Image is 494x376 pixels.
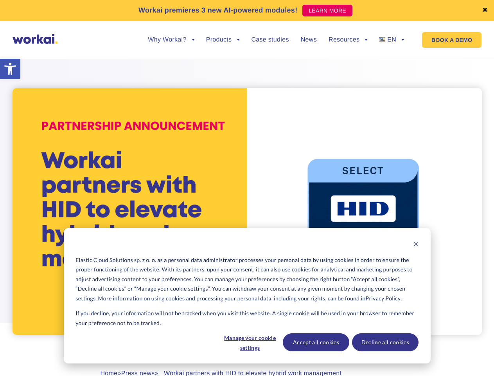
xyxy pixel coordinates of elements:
[206,37,240,43] a: Products
[366,294,401,304] a: Privacy Policy
[482,7,488,14] a: ✖
[302,5,352,16] a: LEARN MORE
[379,37,404,43] a: EN
[422,32,481,48] a: BOOK A DEMO
[75,255,418,304] p: Elastic Cloud Solutions sp. z o. o. as a personal data administrator processes your personal data...
[75,309,418,328] p: If you decline, your information will not be tracked when you visit this website. A single cookie...
[64,228,431,363] div: Cookie banner
[329,37,367,43] a: Resources
[387,36,396,43] span: EN
[301,37,317,43] a: News
[352,333,419,351] button: Decline all cookies
[251,37,289,43] a: Case studies
[148,37,194,43] a: Why Workai?
[138,5,298,16] p: Workai premieres 3 new AI-powered modules!
[220,333,280,351] button: Manage your cookie settings
[283,333,349,351] button: Accept all cookies
[413,240,419,250] button: Dismiss cookie banner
